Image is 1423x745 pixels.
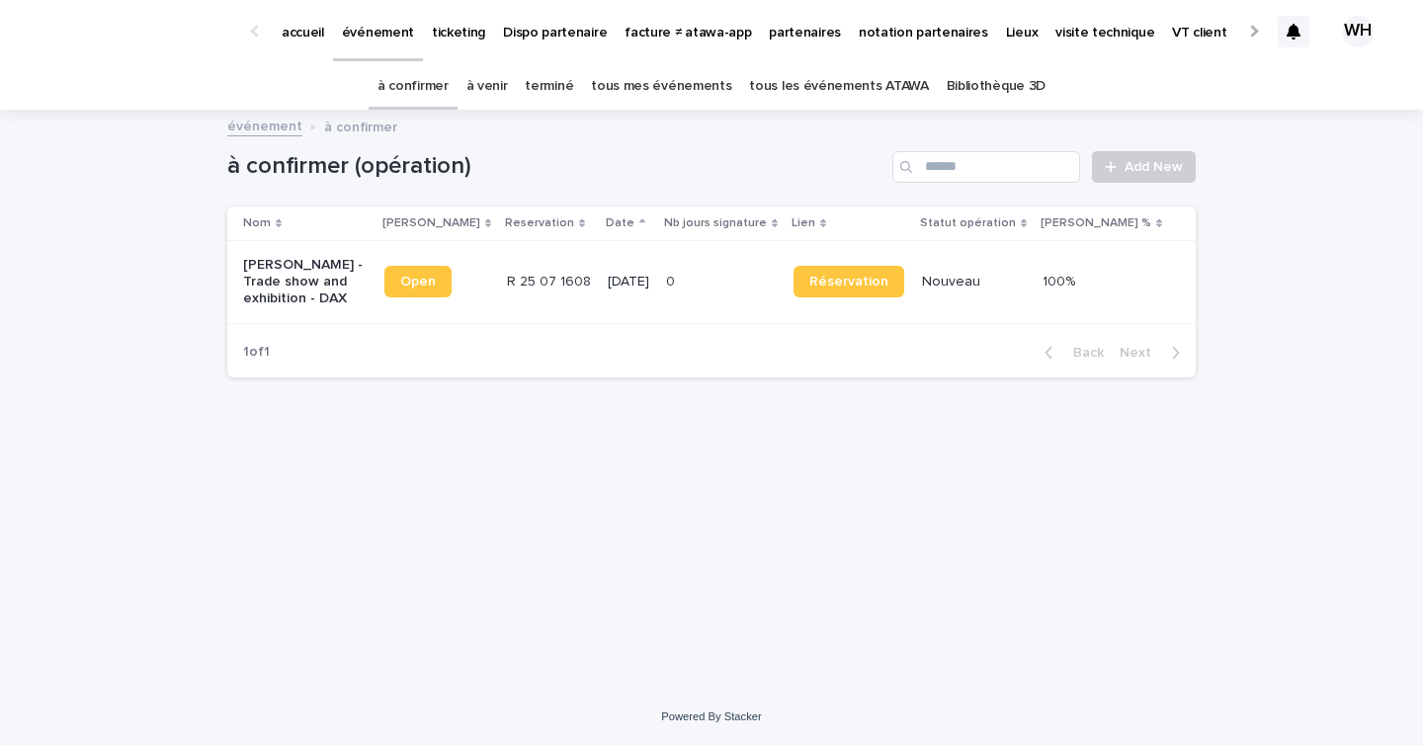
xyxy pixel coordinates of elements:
p: Reservation [505,212,574,234]
a: Powered By Stacker [661,710,761,722]
div: WH [1342,16,1374,47]
p: [PERSON_NAME] % [1041,212,1151,234]
a: à venir [466,63,508,110]
tr: [PERSON_NAME] - Trade show and exhibition - DAXOpenR 25 07 1608R 25 07 1608 [DATE]00 RéservationN... [227,241,1196,323]
p: R 25 07 1608 [507,270,595,290]
button: Back [1029,344,1112,362]
p: [DATE] [608,274,650,290]
span: Open [400,275,436,289]
a: terminé [525,63,573,110]
input: Search [892,151,1080,183]
p: 1 of 1 [227,328,286,376]
a: Bibliothèque 3D [947,63,1046,110]
p: Lien [792,212,815,234]
p: Nouveau [922,274,1027,290]
p: Statut opération [920,212,1016,234]
p: Nb jours signature [664,212,767,234]
a: tous les événements ATAWA [749,63,928,110]
a: tous mes événements [591,63,731,110]
img: Ls34BcGeRexTGTNfXpUC [40,12,231,51]
p: à confirmer [324,115,397,136]
button: Next [1112,344,1196,362]
p: [PERSON_NAME] [382,212,480,234]
a: Open [384,266,452,297]
p: 100% [1043,270,1079,290]
a: Réservation [794,266,904,297]
p: Nom [243,212,271,234]
p: Date [606,212,634,234]
a: Add New [1092,151,1196,183]
span: Réservation [809,275,888,289]
h1: à confirmer (opération) [227,152,884,181]
a: à confirmer [377,63,449,110]
span: Add New [1125,160,1183,174]
span: Back [1061,346,1104,360]
a: événement [227,114,302,136]
p: [PERSON_NAME] - Trade show and exhibition - DAX [243,257,367,306]
p: 0 [666,270,679,290]
span: Next [1120,346,1163,360]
